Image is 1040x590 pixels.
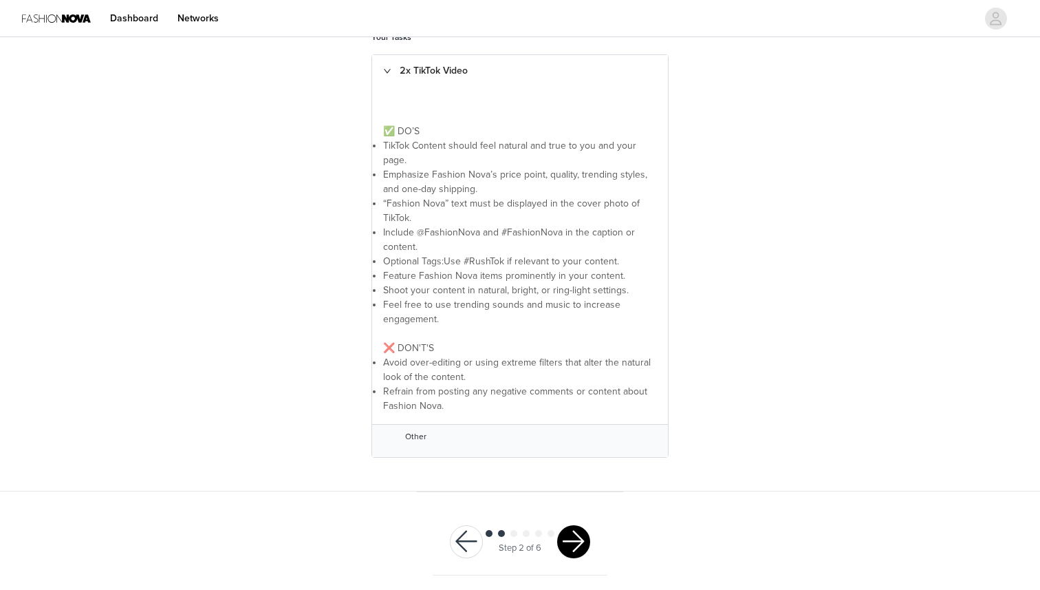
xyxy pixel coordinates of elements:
div: Step 2 of 6 [499,542,541,556]
i: icon: right [383,67,391,75]
span: Avoid over-editing or using extreme filters that alter the natural look of the content. [383,357,651,383]
span: Feature Fashion Nova items prominently in your content. [383,270,625,282]
span: “Fashion Nova” text must be displayed in the cover photo of TikTok. [383,198,640,224]
div: avatar [989,8,1002,30]
span: TikTok [383,140,409,151]
span: DON'T'S [398,342,434,354]
span: Include @FashionNova and #FashionNova in the caption or content. [383,226,635,253]
span: Other [405,432,426,441]
h5: Your Tasks [371,31,669,43]
span: Shoot your content in natural, bright, or ring-light settings. [383,284,629,296]
span: Feel free to use trending sounds and music to increase engagement. [383,299,620,325]
a: Networks [169,3,227,34]
div: icon: right2x TikTok Video [372,55,668,87]
span: Use #RushTok if relevant to your content. [444,255,619,267]
span: Refrain from posting any negative comments or content about Fashion Nova. [383,386,647,412]
a: Dashboard [102,3,166,34]
span: Emphasize Fashion Nova’s price point, quality, trending styles, and one-day shipping. [383,169,647,195]
span: ❌ [383,342,395,354]
span: DO’S [398,125,420,137]
span: Content should feel natural and true to you and your page. [383,140,636,166]
span: ✅ [383,125,395,137]
span: Optional Tags: [383,255,444,267]
img: Fashion Nova Logo [22,3,91,34]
